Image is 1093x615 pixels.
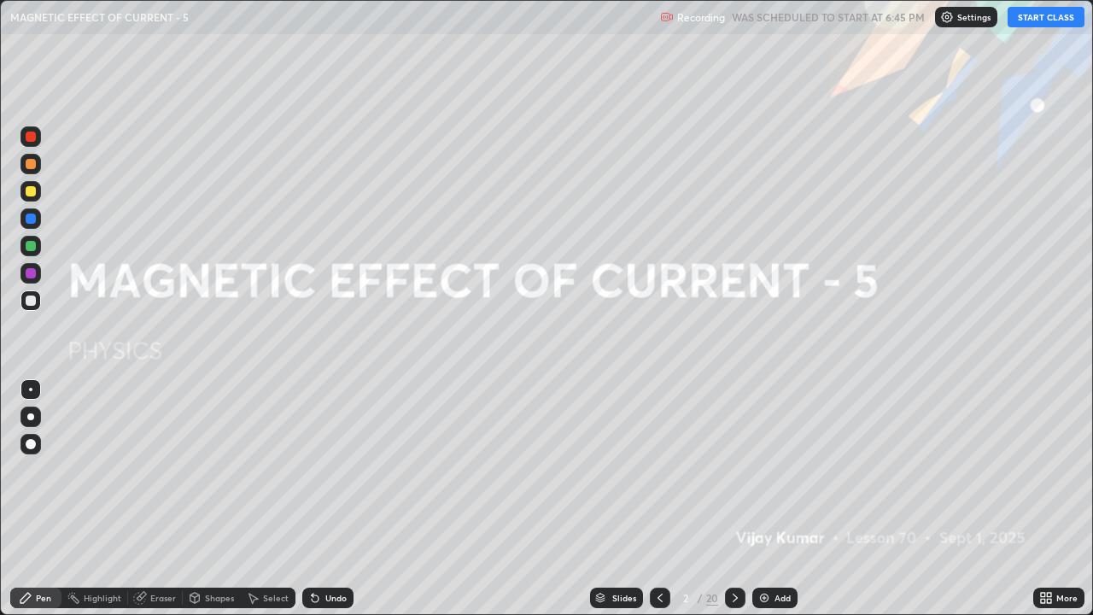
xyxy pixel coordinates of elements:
[10,10,189,24] p: MAGNETIC EFFECT OF CURRENT - 5
[1008,7,1084,27] button: START CLASS
[36,594,51,602] div: Pen
[940,10,954,24] img: class-settings-icons
[957,13,991,21] p: Settings
[263,594,289,602] div: Select
[84,594,121,602] div: Highlight
[774,594,791,602] div: Add
[677,11,725,24] p: Recording
[757,591,771,605] img: add-slide-button
[660,10,674,24] img: recording.375f2c34.svg
[205,594,234,602] div: Shapes
[325,594,347,602] div: Undo
[698,593,703,603] div: /
[677,593,694,603] div: 2
[706,590,718,606] div: 20
[1056,594,1078,602] div: More
[612,594,636,602] div: Slides
[732,9,925,25] h5: WAS SCHEDULED TO START AT 6:45 PM
[150,594,176,602] div: Eraser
